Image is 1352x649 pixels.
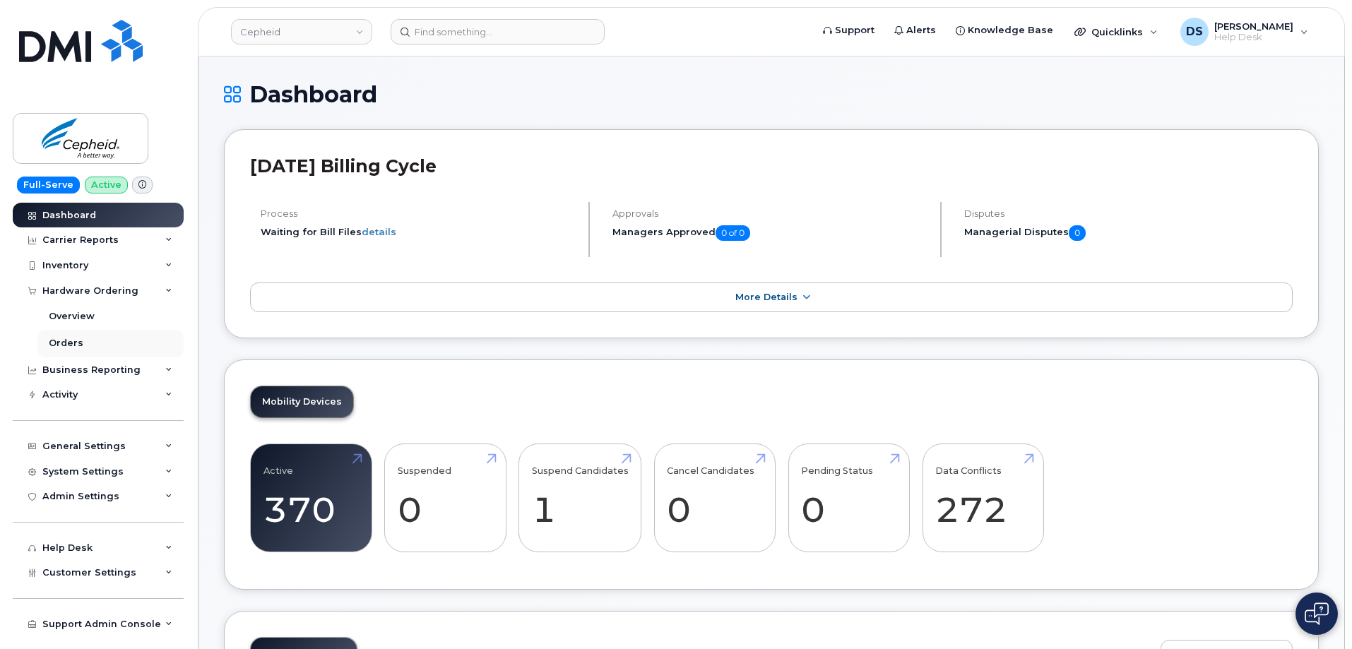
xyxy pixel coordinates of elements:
[362,226,396,237] a: details
[612,225,928,241] h5: Managers Approved
[801,451,896,544] a: Pending Status 0
[667,451,762,544] a: Cancel Candidates 0
[1305,602,1329,625] img: Open chat
[398,451,493,544] a: Suspended 0
[716,225,750,241] span: 0 of 0
[261,225,576,239] li: Waiting for Bill Files
[964,225,1293,241] h5: Managerial Disputes
[261,208,576,219] h4: Process
[964,208,1293,219] h4: Disputes
[250,155,1293,177] h2: [DATE] Billing Cycle
[935,451,1031,544] a: Data Conflicts 272
[612,208,928,219] h4: Approvals
[263,451,359,544] a: Active 370
[251,386,353,417] a: Mobility Devices
[735,292,797,302] span: More Details
[532,451,629,544] a: Suspend Candidates 1
[1069,225,1086,241] span: 0
[224,82,1319,107] h1: Dashboard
